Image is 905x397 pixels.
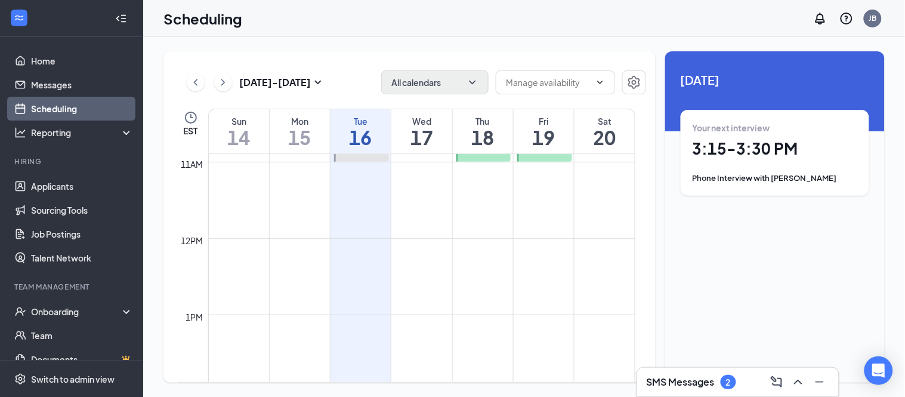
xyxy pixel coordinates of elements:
[190,75,202,90] svg: ChevronLeft
[163,8,242,29] h1: Scheduling
[31,73,133,97] a: Messages
[14,127,26,139] svg: Analysis
[514,109,574,153] a: September 19, 2025
[31,198,133,222] a: Sourcing Tools
[622,70,646,94] button: Settings
[693,139,857,159] h1: 3:15 - 3:30 PM
[391,127,452,147] h1: 17
[453,127,513,147] h1: 18
[506,76,591,89] input: Manage availability
[311,75,325,90] svg: SmallChevronDown
[839,11,854,26] svg: QuestionInfo
[681,70,869,89] span: [DATE]
[391,115,452,127] div: Wed
[331,115,391,127] div: Tue
[514,115,574,127] div: Fri
[391,109,452,153] a: September 17, 2025
[115,13,127,24] svg: Collapse
[184,110,198,125] svg: Clock
[184,310,206,324] div: 1pm
[864,356,893,385] div: Open Intercom Messenger
[31,373,115,385] div: Switch to admin view
[574,109,635,153] a: September 20, 2025
[693,172,857,184] div: Phone Interview with [PERSON_NAME]
[574,115,635,127] div: Sat
[209,115,269,127] div: Sun
[453,109,513,153] a: September 18, 2025
[331,127,391,147] h1: 16
[31,97,133,121] a: Scheduling
[813,375,827,389] svg: Minimize
[869,13,877,23] div: JB
[31,306,123,318] div: Onboarding
[31,347,133,371] a: DocumentsCrown
[726,377,731,387] div: 2
[813,11,827,26] svg: Notifications
[270,127,330,147] h1: 15
[31,222,133,246] a: Job Postings
[647,376,715,389] h3: SMS Messages
[14,373,26,385] svg: Settings
[453,115,513,127] div: Thu
[14,306,26,318] svg: UserCheck
[31,127,134,139] div: Reporting
[789,373,808,392] button: ChevronUp
[179,234,206,247] div: 12pm
[214,73,232,91] button: ChevronRight
[810,373,829,392] button: Minimize
[209,127,269,147] h1: 14
[514,127,574,147] h1: 19
[331,109,391,153] a: September 16, 2025
[31,324,133,347] a: Team
[209,109,269,153] a: September 14, 2025
[770,375,784,389] svg: ComposeMessage
[627,75,641,90] svg: Settings
[239,76,311,89] h3: [DATE] - [DATE]
[270,109,330,153] a: September 15, 2025
[13,12,25,24] svg: WorkstreamLogo
[31,49,133,73] a: Home
[14,282,131,292] div: Team Management
[791,375,805,389] svg: ChevronUp
[381,70,489,94] button: All calendarsChevronDown
[184,125,198,137] span: EST
[31,246,133,270] a: Talent Network
[574,127,635,147] h1: 20
[31,174,133,198] a: Applicants
[187,73,205,91] button: ChevronLeft
[467,76,478,88] svg: ChevronDown
[767,373,786,392] button: ComposeMessage
[14,156,131,167] div: Hiring
[179,158,206,171] div: 11am
[217,75,229,90] svg: ChevronRight
[270,115,330,127] div: Mon
[693,122,857,134] div: Your next interview
[595,78,605,87] svg: ChevronDown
